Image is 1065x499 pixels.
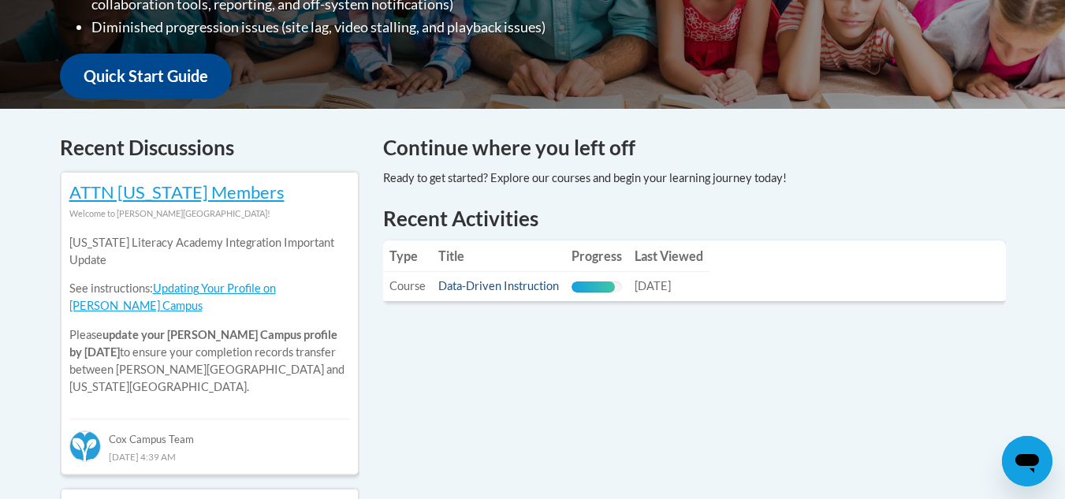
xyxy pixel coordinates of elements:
[60,54,232,99] a: Quick Start Guide
[383,132,1006,163] h4: Continue where you left off
[389,279,426,292] span: Course
[69,281,276,312] a: Updating Your Profile on [PERSON_NAME] Campus
[69,234,350,269] p: [US_STATE] Literacy Academy Integration Important Update
[69,205,350,222] div: Welcome to [PERSON_NAME][GEOGRAPHIC_DATA]!
[69,419,350,447] div: Cox Campus Team
[60,132,359,163] h4: Recent Discussions
[635,279,671,292] span: [DATE]
[69,448,350,465] div: [DATE] 4:39 AM
[572,281,615,292] div: Progress, %
[91,16,631,39] li: Diminished progression issues (site lag, video stalling, and playback issues)
[432,240,565,272] th: Title
[565,240,628,272] th: Progress
[69,430,101,462] img: Cox Campus Team
[69,280,350,315] p: See instructions:
[69,222,350,408] div: Please to ensure your completion records transfer between [PERSON_NAME][GEOGRAPHIC_DATA] and [US_...
[383,240,432,272] th: Type
[1002,436,1052,486] iframe: Button to launch messaging window
[628,240,709,272] th: Last Viewed
[69,181,285,203] a: ATTN [US_STATE] Members
[438,279,559,292] a: Data-Driven Instruction
[69,328,337,359] b: update your [PERSON_NAME] Campus profile by [DATE]
[383,204,1006,233] h1: Recent Activities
